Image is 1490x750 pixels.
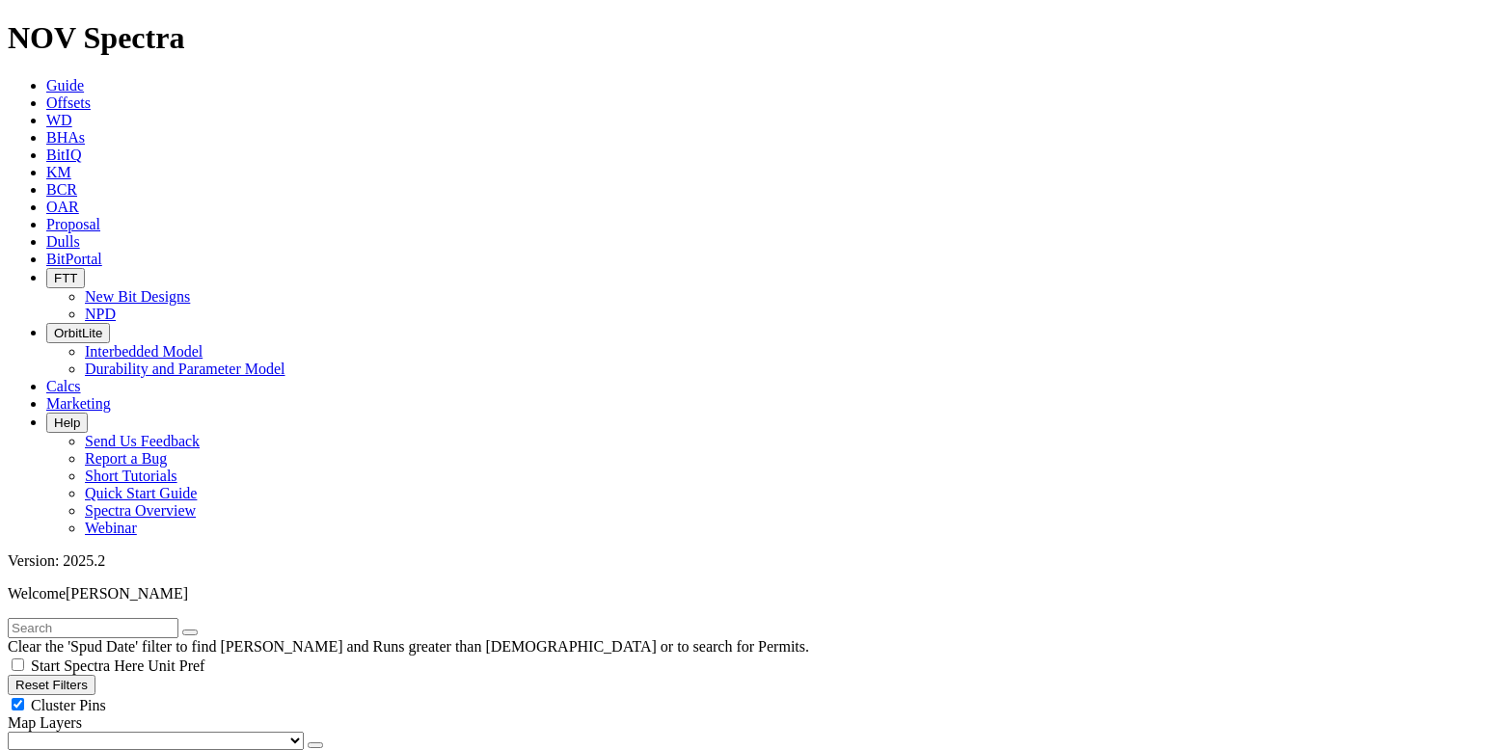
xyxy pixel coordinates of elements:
span: [PERSON_NAME] [66,585,188,602]
span: FTT [54,271,77,285]
span: Clear the 'Spud Date' filter to find [PERSON_NAME] and Runs greater than [DEMOGRAPHIC_DATA] or to... [8,638,809,655]
input: Search [8,618,178,638]
a: Durability and Parameter Model [85,361,285,377]
a: Interbedded Model [85,343,203,360]
a: Report a Bug [85,450,167,467]
button: Reset Filters [8,675,95,695]
span: Cluster Pins [31,697,106,713]
a: Calcs [46,378,81,394]
a: Offsets [46,94,91,111]
a: Proposal [46,216,100,232]
input: Start Spectra Here [12,658,24,671]
a: Short Tutorials [85,468,177,484]
a: Marketing [46,395,111,412]
p: Welcome [8,585,1482,603]
a: BHAs [46,129,85,146]
a: Spectra Overview [85,502,196,519]
span: OrbitLite [54,326,102,340]
span: Help [54,415,80,430]
a: Quick Start Guide [85,485,197,501]
a: Webinar [85,520,137,536]
a: KM [46,164,71,180]
a: Guide [46,77,84,94]
a: BitPortal [46,251,102,267]
a: New Bit Designs [85,288,190,305]
a: BCR [46,181,77,198]
button: OrbitLite [46,323,110,343]
div: Version: 2025.2 [8,552,1482,570]
a: OAR [46,199,79,215]
a: Dulls [46,233,80,250]
a: WD [46,112,72,128]
a: NPD [85,306,116,322]
span: Start Spectra Here [31,657,144,674]
span: Map Layers [8,714,82,731]
span: Unit Pref [148,657,204,674]
a: BitIQ [46,147,81,163]
a: Send Us Feedback [85,433,200,449]
h1: NOV Spectra [8,20,1482,56]
button: FTT [46,268,85,288]
button: Help [46,413,88,433]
